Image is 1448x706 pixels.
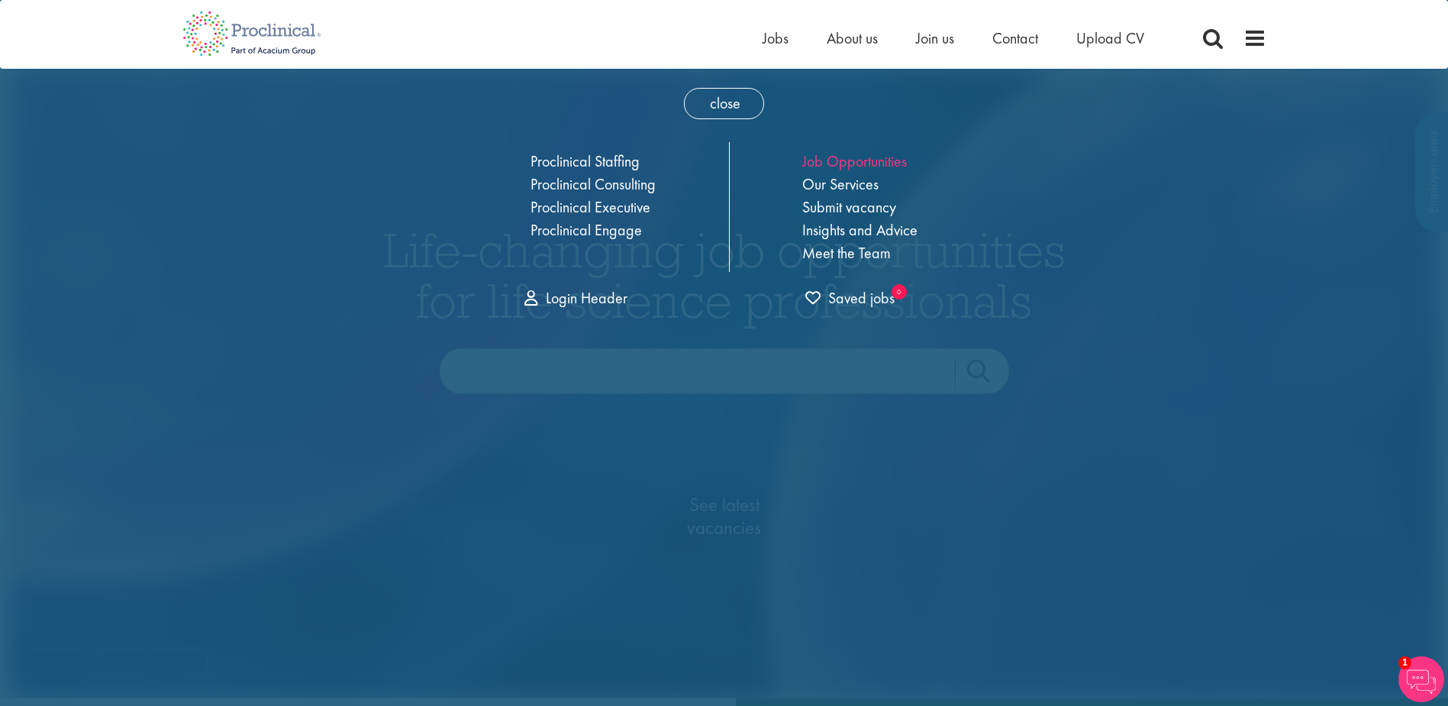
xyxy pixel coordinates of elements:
[827,28,878,48] a: About us
[531,220,642,240] a: Proclinical Engage
[684,88,764,119] span: close
[1076,28,1144,48] a: Upload CV
[531,197,650,217] a: Proclinical Executive
[802,197,896,217] a: Submit vacancy
[802,151,907,171] a: Job Opportunities
[805,287,895,309] a: trigger for shortlist
[763,28,788,48] a: Jobs
[531,174,656,194] a: Proclinical Consulting
[1398,656,1444,702] img: Chatbot
[992,28,1038,48] a: Contact
[802,220,917,240] a: Insights and Advice
[1398,656,1411,669] span: 1
[892,284,907,300] sub: 0
[805,288,895,308] span: Saved jobs
[916,28,954,48] a: Join us
[524,288,627,308] a: Login Header
[531,151,640,171] a: Proclinical Staffing
[802,243,891,263] a: Meet the Team
[802,174,879,194] a: Our Services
